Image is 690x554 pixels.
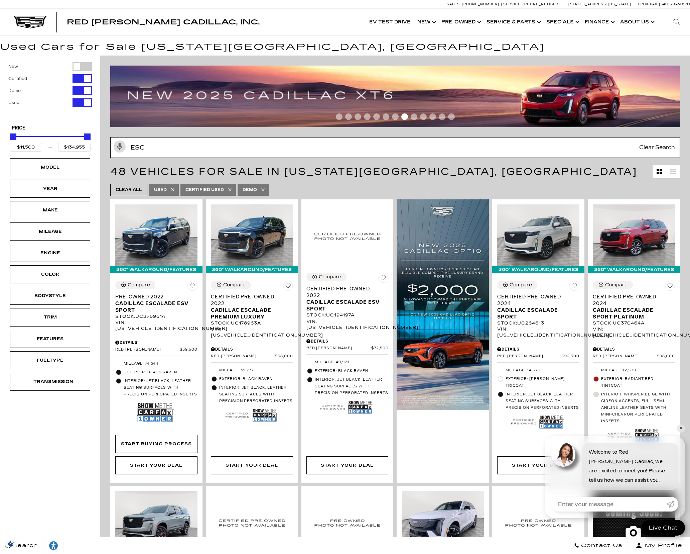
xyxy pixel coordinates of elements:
[306,338,389,344] div: Pricing Details - Certified Pre-Owned 2022 Cadillac Escalade ESV Sport
[438,9,483,35] a: Pre-Owned
[364,113,371,120] span: Go to slide 4
[211,281,251,289] button: Compare Vehicle
[501,2,562,6] a: Service: [PHONE_NUMBER]
[319,274,341,280] div: Compare
[130,462,183,469] div: Start Your Deal
[211,354,293,359] a: Red [PERSON_NAME] $68,000
[13,16,47,28] a: Cadillac Dark Logo with Cadillac White Text
[607,429,632,441] img: Cadillac Certified Used Vehicle
[321,462,374,469] div: Start Your Deal
[635,427,660,444] img: Show Me the CARFAX 1-Owner Badge
[187,281,197,293] button: Save Vehicle
[211,456,293,474] div: Start Your Deal
[128,282,150,288] div: Compare
[10,287,90,305] div: BodystyleBodystyle
[33,335,67,343] div: Features
[642,520,685,536] a: Live Chat
[593,281,633,289] button: Compare Vehicle
[593,366,675,375] li: Mileage: 12,539
[366,9,414,35] a: EV Test Drive
[593,346,675,352] div: Pricing Details - Certified Pre-Owned 2024 Cadillac Escalade Sport Platinum
[110,137,680,158] input: Search Inventory
[593,354,675,359] a: Red [PERSON_NAME] $98,000
[306,346,371,351] span: Red [PERSON_NAME]
[115,204,197,266] img: 2022 Cadillac Escalade ESV Sport
[447,2,501,6] a: Sales: [PHONE_NUMBER]
[67,18,260,26] span: Red [PERSON_NAME] Cadillac, Inc.
[10,158,90,176] div: ModelModel
[115,435,197,453] div: Start Buying Process
[497,366,579,375] li: Mileage: 14,570
[10,143,42,152] input: Minimum
[115,359,197,368] li: Mileage: 74,644
[348,399,373,415] img: Show Me the CARFAX 1-Owner Badge
[33,292,67,299] div: Bodystyle
[411,113,417,120] span: Go to slide 9
[497,354,579,359] a: Red [PERSON_NAME] $92,500
[306,273,347,281] button: Compare Vehicle
[211,320,293,326] div: Stock : UC178963A
[116,186,142,194] span: Clear All
[33,357,67,364] div: Fueltype
[401,113,408,120] span: Go to slide 8
[402,491,484,553] img: 2025 Cadillac ESCALADE IQ Sport 1
[58,143,91,152] input: Maximum
[593,307,670,320] span: Cadillac Escalade Sport Platinum
[306,285,384,299] span: Certified Pre-Owned 2022
[593,293,675,320] a: Certified Pre-Owned 2024Cadillac Escalade Sport Platinum
[593,204,675,266] img: 2024 Cadillac Escalade Sport Platinum
[601,391,675,425] span: Interior: Whisper Beige with Gideon accents, Full semi-aniline leather seats with mini-chevron pe...
[180,347,197,352] span: $59,500
[447,2,461,6] span: Sales:
[3,540,19,547] section: Click to Open Cookie Consent Modal
[497,281,537,289] button: Compare Vehicle
[497,456,579,474] div: Start Your Deal
[10,351,90,369] div: FueltypeFueltype
[593,293,670,307] span: Certified Pre-Owned 2024
[115,313,197,319] div: Stock : UC275961A
[115,347,197,352] a: Red [PERSON_NAME] $59,500
[506,391,579,411] span: Interior: Jet Black, Leather seating surfaces with precision perforated inserts
[211,354,275,359] span: Red [PERSON_NAME]
[539,414,564,430] img: Show Me the CARFAX 1-Owner Badge
[551,497,666,512] input: Enter your message
[642,541,682,550] span: My Profile
[315,376,389,396] span: Interior: Jet Black, Leather seating surfaces with precision perforated inserts
[673,2,690,6] span: 9 AM-6 PM
[579,541,623,550] span: Contact Us
[392,113,399,120] span: Go to slide 7
[67,19,260,25] a: Red [PERSON_NAME] Cadillac, Inc.
[497,326,579,338] div: VIN: [US_VEHICLE_IDENTIFICATION_NUMBER]
[33,313,67,321] div: Trim
[8,63,18,70] label: New
[483,9,543,35] a: Service & Parts
[506,376,579,389] span: Exterior: [PERSON_NAME] Tricoat
[414,9,438,35] a: New
[115,281,155,289] button: Compare Vehicle
[115,491,197,553] img: 2024 Cadillac Escalade Sport Platinum
[114,141,126,153] svg: Click to toggle on voice search
[551,443,575,467] img: Agent profile photo
[543,9,581,35] a: Specials
[115,347,180,352] span: Red [PERSON_NAME]
[497,204,579,266] img: 2024 Cadillac Escalade Sport
[429,113,436,120] span: Go to slide 11
[492,266,584,273] div: 360° WalkAround/Features
[383,113,389,120] span: Go to slide 6
[638,2,660,6] span: Open [DATE]
[593,326,675,338] div: VIN: [US_VEHICLE_IDENTIFICATION_NUMBER]
[211,293,288,307] span: Certified Pre-Owned 2022
[562,354,579,359] span: $92,500
[569,537,628,554] a: Contact Us
[121,440,191,448] div: Start Buying Process
[10,133,16,140] div: Minimum Price
[646,524,681,532] span: Live Chat
[497,293,574,307] span: Certified Pre-Owned 2024
[588,266,680,273] div: 360° WalkAround/Features
[448,113,455,120] span: Go to slide 13
[110,266,202,273] div: 360° WalkAround/Features
[206,266,298,273] div: 360° WalkAround/Features
[219,384,293,404] span: Interior: Jet Black, Leather seating surfaces with precision perforated inserts
[110,66,685,127] a: 2504-April-FOM-XT6-APR9
[306,312,389,318] div: Stock : UC194197A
